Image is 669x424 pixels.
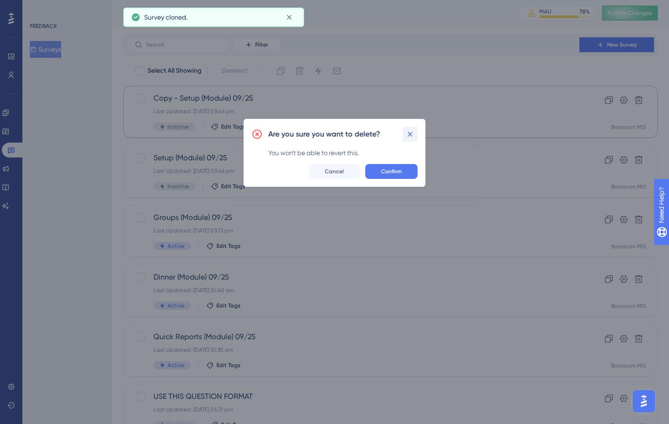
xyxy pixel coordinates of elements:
[144,12,188,23] span: Survey cloned.
[22,2,58,14] span: Need Help?
[630,387,658,415] iframe: UserGuiding AI Assistant Launcher
[268,129,380,140] h2: Are you sure you want to delete?
[381,168,402,175] span: Confirm
[325,168,344,175] span: Cancel
[268,147,418,158] div: You won't be able to revert this.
